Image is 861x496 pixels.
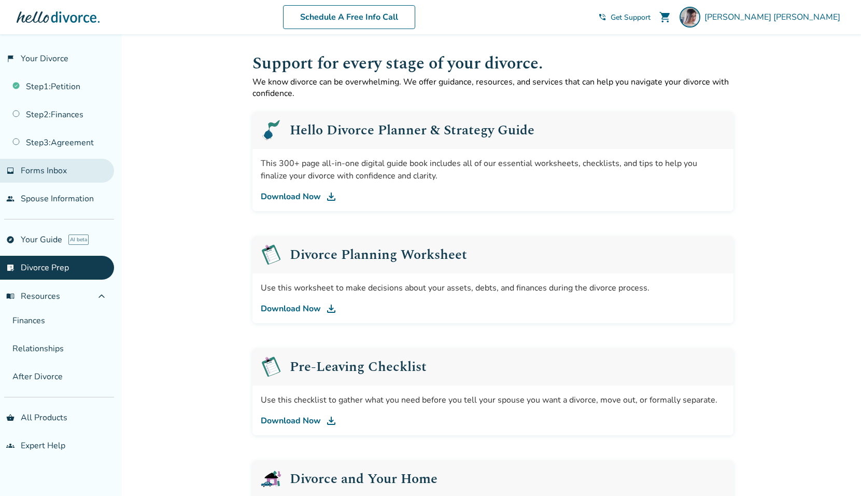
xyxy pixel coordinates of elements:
[252,51,733,76] h1: Support for every stage of your divorce.
[6,264,15,272] span: list_alt_check
[325,190,337,203] img: DL
[6,291,60,302] span: Resources
[261,190,725,203] a: Download Now
[6,54,15,63] span: flag_2
[598,12,651,22] a: phone_in_talkGet Support
[6,236,15,244] span: explore
[95,290,108,302] span: expand_less
[261,282,725,294] div: Use this worksheet to make decisions about your assets, debts, and finances during the divorce pr...
[252,76,733,99] p: We know divorce can be overwhelming. We offer guidance, resources, and services that can help you...
[261,120,281,141] img: Planner
[261,302,725,315] a: Download Now
[809,446,861,496] iframe: Chat Widget
[6,292,15,300] span: menu_book
[290,472,437,486] h2: Divorce and Your Home
[6,195,15,203] span: people
[261,157,725,182] div: This 300+ page all-in-one digital guide book includes all of our essential worksheets, checklists...
[261,244,281,265] img: Pre-Leaving Checklist
[261,469,281,489] img: Divorce and Your Home
[6,414,15,422] span: shopping_basket
[6,442,15,450] span: groups
[290,360,427,374] h2: Pre-Leaving Checklist
[611,12,651,22] span: Get Support
[680,7,700,27] img: Rena Kamariotakis
[261,415,725,427] a: Download Now
[261,356,281,377] img: Pre-Leaving Checklist
[21,165,67,176] span: Forms Inbox
[325,302,337,315] img: DL
[283,5,415,29] a: Schedule A Free Info Call
[598,13,606,21] span: phone_in_talk
[68,235,89,245] span: AI beta
[261,394,725,406] div: Use this checklist to gather what you need before you tell your spouse you want a divorce, move o...
[290,123,534,137] h2: Hello Divorce Planner & Strategy Guide
[6,167,15,175] span: inbox
[325,415,337,427] img: DL
[704,11,844,23] span: [PERSON_NAME] [PERSON_NAME]
[659,11,671,23] span: shopping_cart
[290,248,467,261] h2: Divorce Planning Worksheet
